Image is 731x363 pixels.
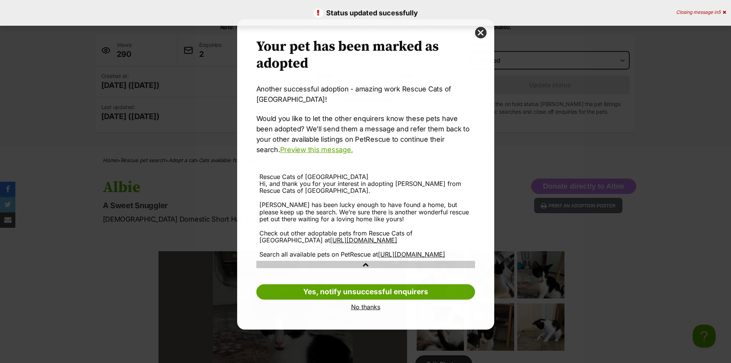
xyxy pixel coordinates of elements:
a: [URL][DOMAIN_NAME] [330,236,397,244]
button: close [475,27,487,38]
a: Preview this message. [280,146,353,154]
div: Closing message in [676,10,726,15]
h2: Your pet has been marked as adopted [256,38,475,72]
p: Would you like to let the other enquirers know these pets have been adopted? We’ll send them a me... [256,113,475,155]
a: No thanks [256,303,475,310]
p: Status updated sucessfully [8,8,723,18]
span: Rescue Cats of [GEOGRAPHIC_DATA] [259,173,368,181]
span: 5 [718,9,721,15]
a: [URL][DOMAIN_NAME] [378,250,445,258]
p: Another successful adoption - amazing work Rescue Cats of [GEOGRAPHIC_DATA]! [256,84,475,104]
a: Yes, notify unsuccessful enquirers [256,284,475,300]
div: Hi, and thank you for your interest in adopting [PERSON_NAME] from Rescue Cats of [GEOGRAPHIC_DAT... [259,180,472,258]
